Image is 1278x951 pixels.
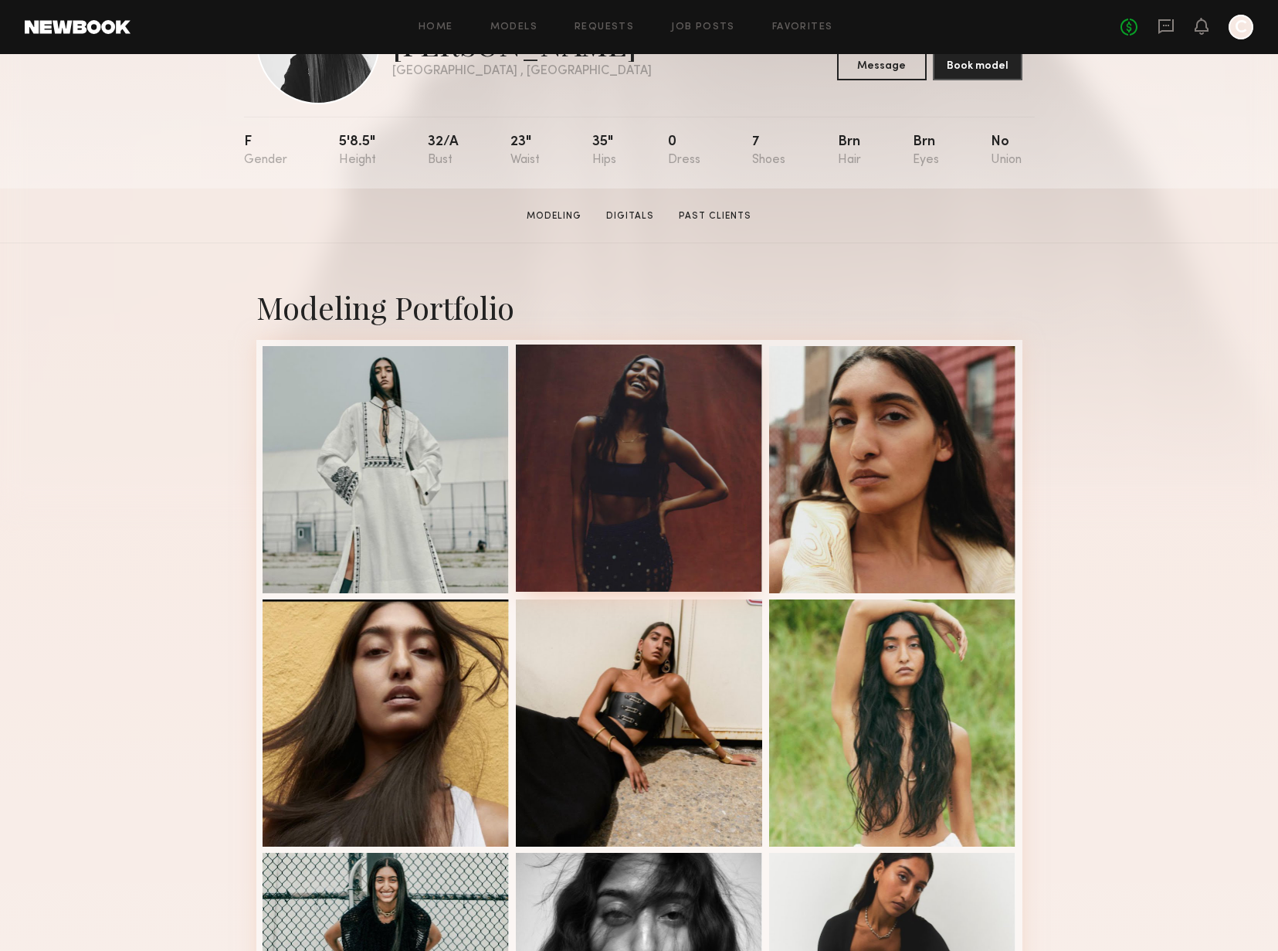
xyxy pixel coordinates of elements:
div: 35" [592,135,616,167]
button: Message [837,49,927,80]
a: C [1229,15,1253,39]
div: F [244,135,287,167]
div: 7 [752,135,785,167]
div: No [991,135,1022,167]
a: Job Posts [671,22,735,32]
div: 32/a [428,135,459,167]
div: 5'8.5" [339,135,376,167]
button: Book model [933,49,1022,80]
div: Brn [838,135,861,167]
div: 0 [668,135,700,167]
div: 23" [510,135,540,167]
div: Modeling Portfolio [256,287,1022,328]
a: Home [419,22,453,32]
a: Requests [575,22,634,32]
a: Digitals [600,209,660,223]
div: [GEOGRAPHIC_DATA] , [GEOGRAPHIC_DATA] [392,65,659,78]
a: Past Clients [673,209,758,223]
a: Models [490,22,537,32]
a: Modeling [520,209,588,223]
div: Brn [913,135,939,167]
a: Favorites [772,22,833,32]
